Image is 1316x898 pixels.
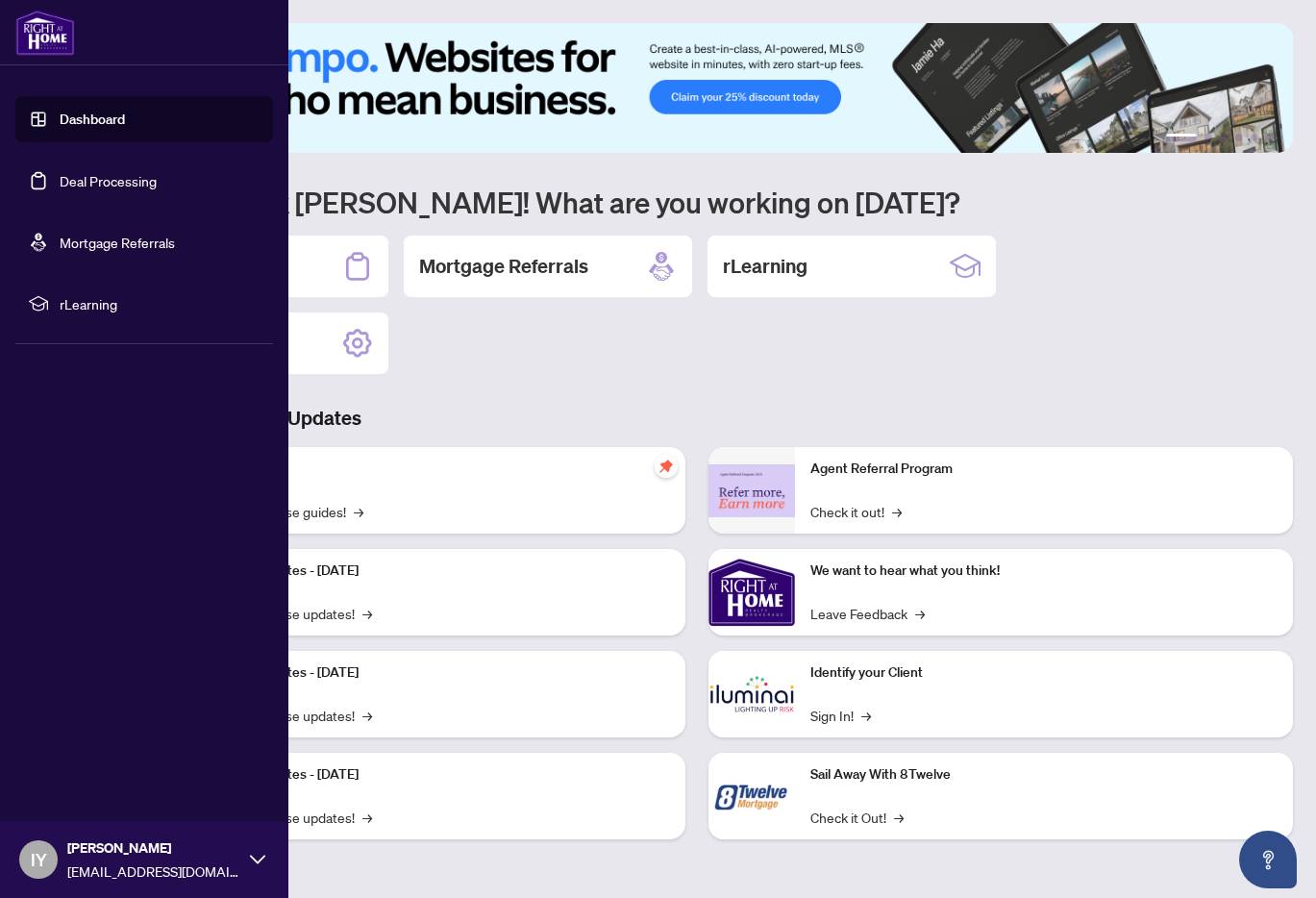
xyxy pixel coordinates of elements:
a: Leave Feedback→ [810,603,925,624]
img: logo [15,10,75,56]
span: → [362,807,372,828]
p: Agent Referral Program [810,459,1279,480]
button: 5 [1251,134,1258,141]
a: Check it out!→ [810,501,902,522]
p: Identify your Client [810,662,1279,684]
img: We want to hear what you think! [708,549,795,636]
button: 4 [1235,134,1243,141]
span: → [362,603,372,624]
p: Platform Updates - [DATE] [202,662,670,684]
a: Dashboard [60,111,125,128]
span: → [915,603,925,624]
button: 1 [1166,134,1197,141]
img: Slide 0 [100,23,1293,153]
span: IY [31,846,47,873]
p: Sail Away With 8Twelve [810,764,1279,786]
a: Sign In!→ [810,705,871,726]
img: Sail Away With 8Twelve [708,753,795,839]
span: → [354,501,363,522]
h2: Mortgage Referrals [419,253,588,280]
p: Platform Updates - [DATE] [202,764,670,786]
span: → [861,705,871,726]
span: [EMAIL_ADDRESS][DOMAIN_NAME] [67,861,240,882]
img: Identify your Client [708,651,795,737]
h2: rLearning [723,253,807,280]
h1: Welcome back [PERSON_NAME]! What are you working on [DATE]? [100,184,1293,220]
span: → [892,501,902,522]
span: rLearning [60,293,260,314]
span: → [362,705,372,726]
span: → [894,807,904,828]
button: 2 [1204,134,1212,141]
a: Mortgage Referrals [60,234,175,251]
button: Open asap [1239,831,1297,888]
h3: Brokerage & Industry Updates [100,405,1293,432]
p: Platform Updates - [DATE] [202,561,670,582]
button: 6 [1266,134,1274,141]
a: Check it Out!→ [810,807,904,828]
button: 3 [1220,134,1228,141]
a: Deal Processing [60,172,157,189]
p: We want to hear what you think! [810,561,1279,582]
img: Agent Referral Program [708,464,795,517]
span: [PERSON_NAME] [67,837,240,859]
p: Self-Help [202,459,670,480]
span: pushpin [655,455,678,478]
